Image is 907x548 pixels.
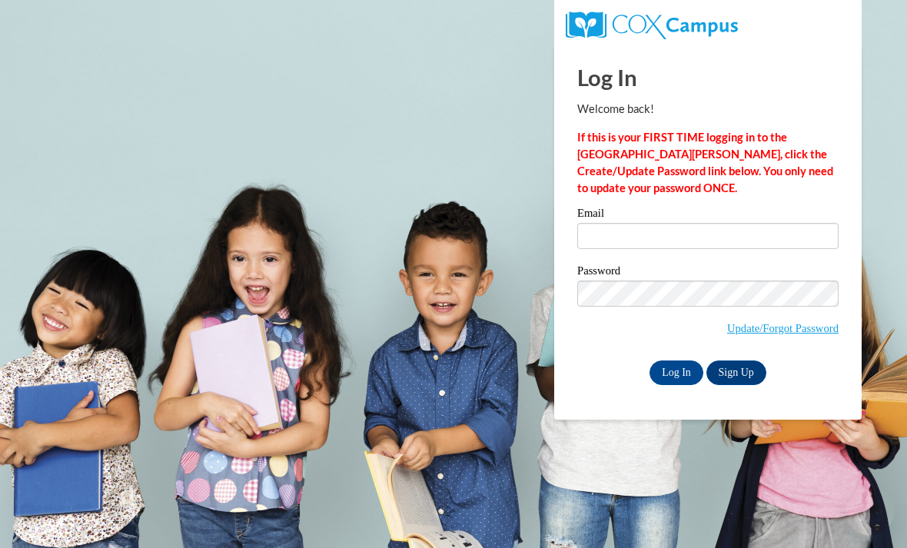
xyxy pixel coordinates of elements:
[650,360,703,385] input: Log In
[706,360,766,385] a: Sign Up
[846,487,895,536] iframe: Button to launch messaging window
[577,265,839,281] label: Password
[566,12,738,39] img: COX Campus
[577,131,833,194] strong: If this is your FIRST TIME logging in to the [GEOGRAPHIC_DATA][PERSON_NAME], click the Create/Upd...
[727,322,839,334] a: Update/Forgot Password
[577,61,839,93] h1: Log In
[577,208,839,223] label: Email
[577,101,839,118] p: Welcome back!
